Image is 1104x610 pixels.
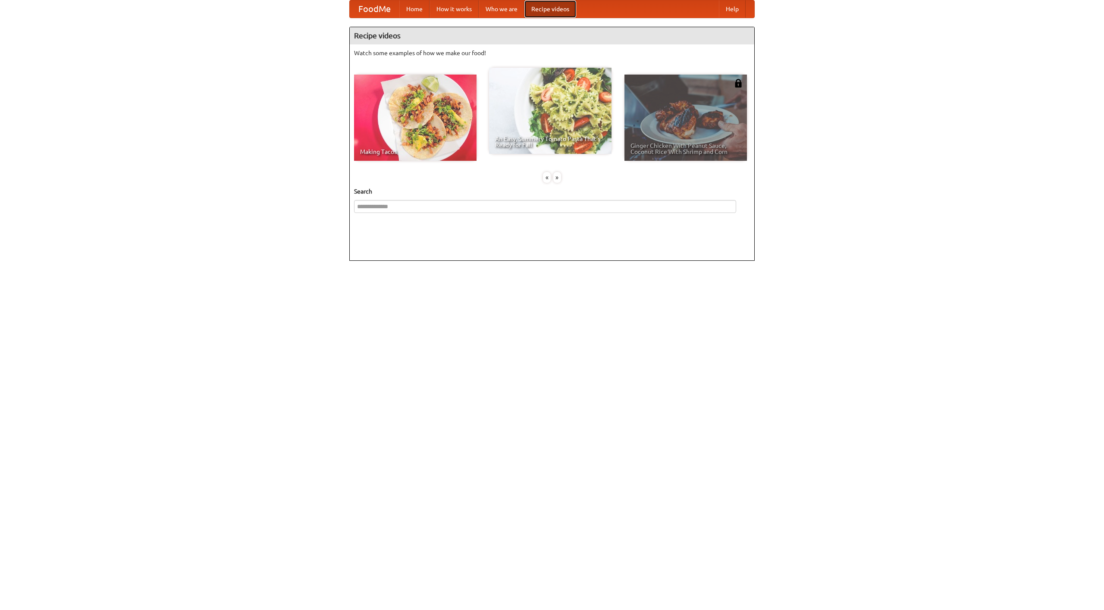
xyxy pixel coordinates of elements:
a: Making Tacos [354,75,477,161]
a: How it works [430,0,479,18]
span: An Easy, Summery Tomato Pasta That's Ready for Fall [495,136,605,148]
h4: Recipe videos [350,27,754,44]
a: Home [399,0,430,18]
a: Help [719,0,746,18]
p: Watch some examples of how we make our food! [354,49,750,57]
a: FoodMe [350,0,399,18]
a: Recipe videos [524,0,576,18]
a: Who we are [479,0,524,18]
div: « [543,172,551,183]
span: Making Tacos [360,149,470,155]
img: 483408.png [734,79,743,88]
div: » [553,172,561,183]
a: An Easy, Summery Tomato Pasta That's Ready for Fall [489,68,612,154]
h5: Search [354,187,750,196]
